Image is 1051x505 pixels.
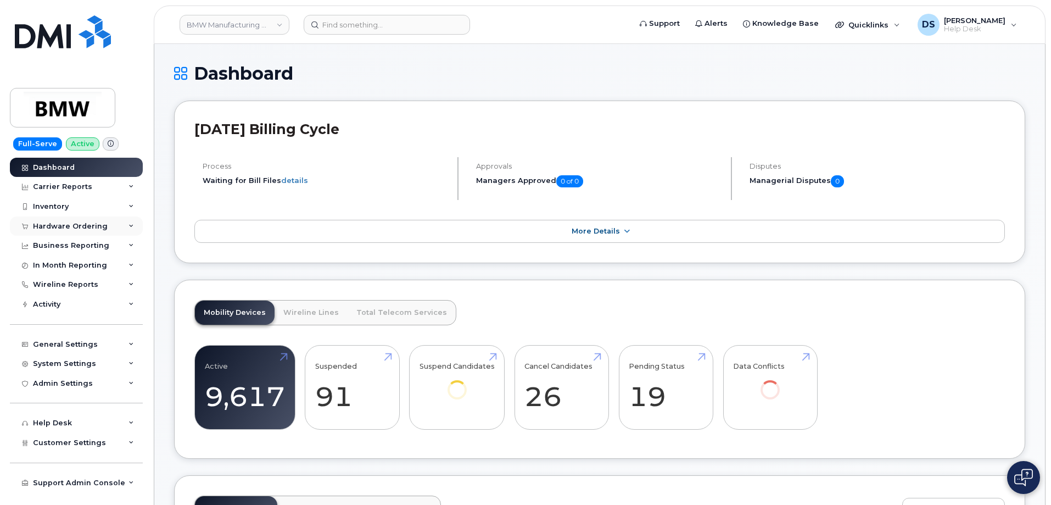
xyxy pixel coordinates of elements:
[476,175,722,187] h5: Managers Approved
[1014,469,1033,486] img: Open chat
[476,162,722,170] h4: Approvals
[831,175,844,187] span: 0
[195,301,275,325] a: Mobility Devices
[524,351,599,424] a: Cancel Candidates 26
[750,175,1005,187] h5: Managerial Disputes
[205,351,285,424] a: Active 9,617
[556,175,583,187] span: 0 of 0
[203,175,448,186] li: Waiting for Bill Files
[348,301,456,325] a: Total Telecom Services
[315,351,389,424] a: Suspended 91
[750,162,1005,170] h4: Disputes
[194,121,1005,137] h2: [DATE] Billing Cycle
[281,176,308,185] a: details
[203,162,448,170] h4: Process
[420,351,495,414] a: Suspend Candidates
[275,301,348,325] a: Wireline Lines
[174,64,1025,83] h1: Dashboard
[572,227,620,235] span: More Details
[629,351,703,424] a: Pending Status 19
[733,351,807,414] a: Data Conflicts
